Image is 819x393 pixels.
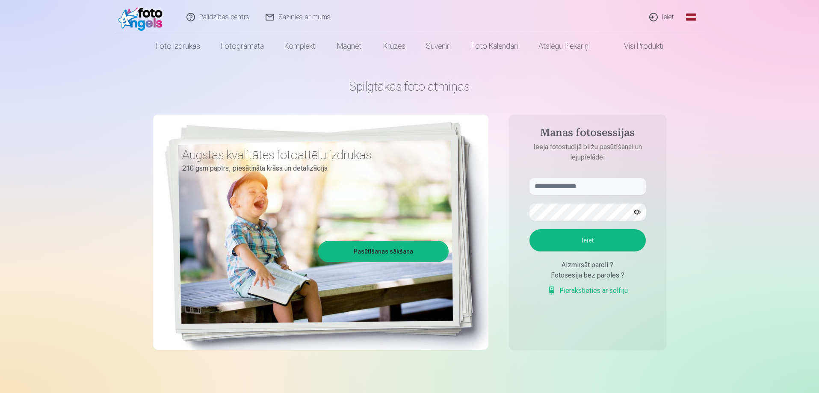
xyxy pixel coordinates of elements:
[461,34,528,58] a: Foto kalendāri
[600,34,674,58] a: Visi produkti
[529,229,646,251] button: Ieiet
[182,147,442,163] h3: Augstas kvalitātes fotoattēlu izdrukas
[547,286,628,296] a: Pierakstieties ar selfiju
[319,242,447,261] a: Pasūtīšanas sākšana
[521,127,654,142] h4: Manas fotosessijas
[521,142,654,163] p: Ieeja fotostudijā bilžu pasūtīšanai un lejupielādei
[327,34,373,58] a: Magnēti
[210,34,274,58] a: Fotogrāmata
[182,163,442,174] p: 210 gsm papīrs, piesātināta krāsa un detalizācija
[118,3,167,31] img: /fa1
[529,270,646,281] div: Fotosesija bez paroles ?
[529,260,646,270] div: Aizmirsāt paroli ?
[153,79,666,94] h1: Spilgtākās foto atmiņas
[145,34,210,58] a: Foto izdrukas
[373,34,416,58] a: Krūzes
[274,34,327,58] a: Komplekti
[416,34,461,58] a: Suvenīri
[528,34,600,58] a: Atslēgu piekariņi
